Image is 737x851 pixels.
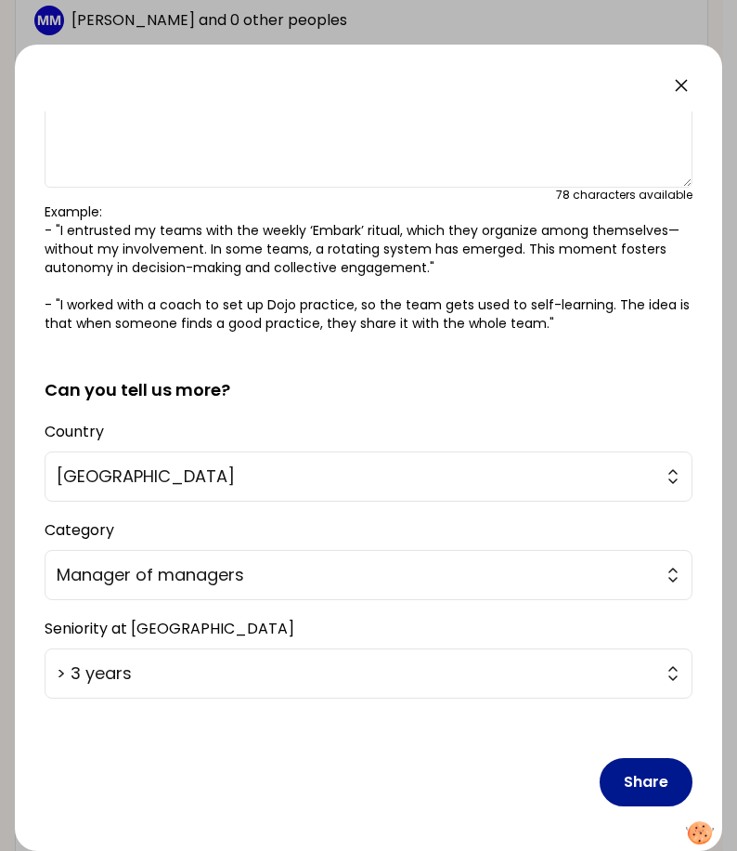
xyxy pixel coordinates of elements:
[45,618,294,639] label: Seniority at [GEOGRAPHIC_DATA]
[45,550,692,600] button: Manager of managers
[600,758,692,806] button: Share
[45,519,114,541] label: Category
[57,562,654,588] span: Manager of managers
[556,188,692,203] div: 78 characters available
[45,203,692,333] p: Example: - "I entrusted my teams with the weekly ‘Embark’ ritual, which they organize among thems...
[57,661,654,687] span: > 3 years
[45,452,692,502] button: [GEOGRAPHIC_DATA]
[45,421,104,442] label: Country
[45,648,692,699] button: > 3 years
[57,464,654,490] span: [GEOGRAPHIC_DATA]
[45,347,692,403] h2: Can you tell us more?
